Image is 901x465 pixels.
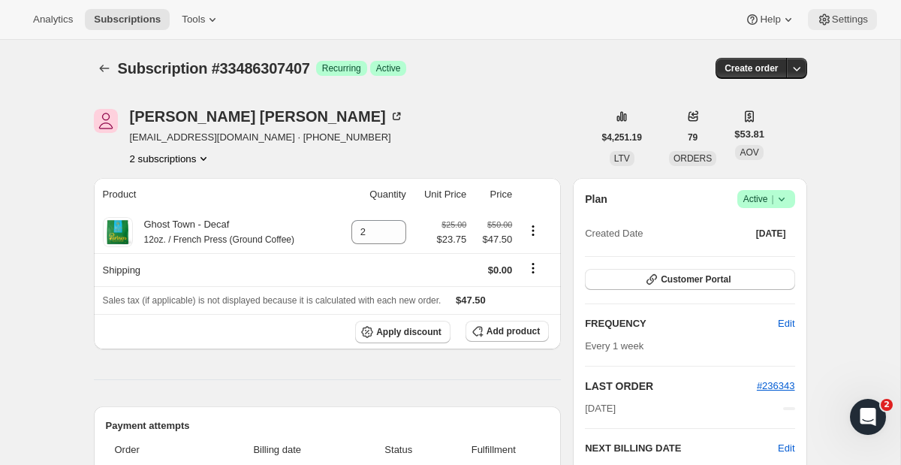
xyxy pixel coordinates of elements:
span: Created Date [585,226,643,241]
span: Tools [182,14,205,26]
button: Help [736,9,804,30]
button: Shipping actions [521,260,545,276]
h2: Payment attempts [106,418,550,433]
button: Edit [778,441,794,456]
button: Subscriptions [85,9,170,30]
iframe: Intercom live chat [850,399,886,435]
small: 12oz. / French Press (Ground Coffee) [144,234,295,245]
span: [DATE] [756,228,786,240]
h2: Plan [585,192,607,207]
span: $47.50 [456,294,486,306]
button: Apply discount [355,321,450,343]
h2: LAST ORDER [585,379,757,394]
div: [PERSON_NAME] [PERSON_NAME] [130,109,404,124]
span: $47.50 [475,232,512,247]
span: LTV [614,153,630,164]
span: [DATE] [585,401,616,416]
span: Edit [778,316,794,331]
span: Active [743,192,789,207]
span: ORDERS [673,153,712,164]
button: Tools [173,9,229,30]
small: $50.00 [487,220,512,229]
span: $0.00 [488,264,513,276]
span: Recurring [322,62,361,74]
button: 79 [679,127,707,148]
img: product img [103,217,133,247]
span: Fulfillment [447,442,541,457]
th: Product [94,178,336,211]
h2: NEXT BILLING DATE [585,441,778,456]
span: $4,251.19 [602,131,642,143]
span: $53.81 [734,127,764,142]
span: Analytics [33,14,73,26]
span: Create order [725,62,778,74]
button: Customer Portal [585,269,794,290]
span: Every 1 week [585,340,643,352]
span: Subscriptions [94,14,161,26]
span: Timothy Quinn [94,109,118,133]
small: $25.00 [441,220,466,229]
span: Sales tax (if applicable) is not displayed because it is calculated with each new order. [103,295,441,306]
div: Ghost Town - Decaf [133,217,295,247]
button: Add product [466,321,549,342]
span: Subscription #33486307407 [118,60,310,77]
span: Active [376,62,401,74]
span: 79 [688,131,698,143]
th: Unit Price [411,178,472,211]
span: $23.75 [437,232,467,247]
span: Help [760,14,780,26]
button: Subscriptions [94,58,115,79]
button: Settings [808,9,877,30]
span: [EMAIL_ADDRESS][DOMAIN_NAME] · [PHONE_NUMBER] [130,130,404,145]
span: Add product [487,325,540,337]
h2: FREQUENCY [585,316,778,331]
th: Quantity [336,178,411,211]
th: Shipping [94,253,336,286]
button: Product actions [130,151,212,166]
span: Apply discount [376,326,441,338]
a: #236343 [757,380,795,391]
button: #236343 [757,379,795,394]
span: 2 [881,399,893,411]
span: AOV [740,147,758,158]
span: Status [359,442,438,457]
button: Analytics [24,9,82,30]
span: Customer Portal [661,273,731,285]
button: [DATE] [747,223,795,244]
th: Price [471,178,517,211]
button: $4,251.19 [593,127,651,148]
button: Create order [716,58,787,79]
button: Edit [769,312,803,336]
span: | [771,193,773,205]
span: Billing date [204,442,350,457]
span: Settings [832,14,868,26]
button: Product actions [521,222,545,239]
